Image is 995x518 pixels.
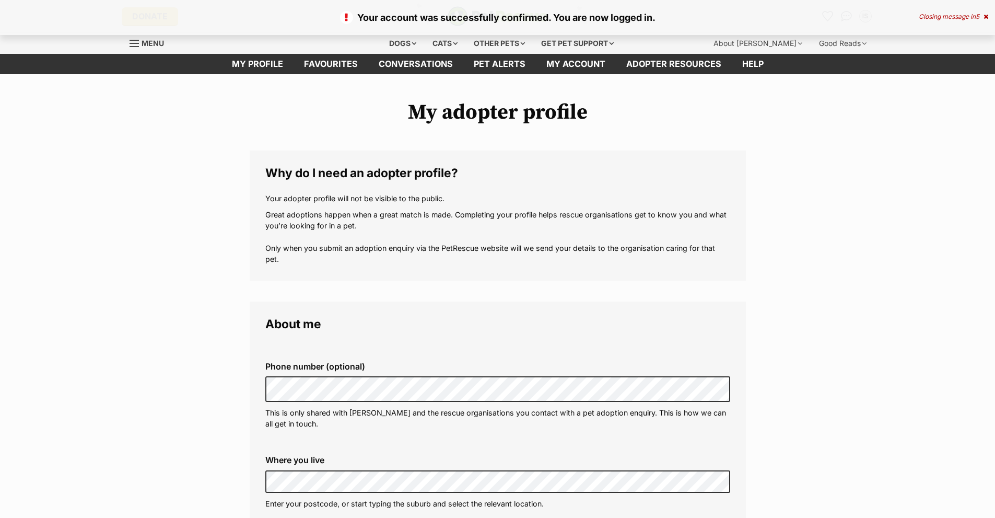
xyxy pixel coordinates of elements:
a: My profile [221,54,294,74]
a: Menu [130,33,171,52]
p: This is only shared with [PERSON_NAME] and the rescue organisations you contact with a pet adopti... [265,407,730,430]
a: Pet alerts [463,54,536,74]
a: Favourites [294,54,368,74]
legend: About me [265,317,730,331]
div: Other pets [466,33,532,54]
a: conversations [368,54,463,74]
div: Good Reads [812,33,874,54]
div: Cats [425,33,465,54]
div: Dogs [382,33,424,54]
a: Help [732,54,774,74]
span: Menu [142,39,164,48]
h1: My adopter profile [250,100,746,124]
p: Enter your postcode, or start typing the suburb and select the relevant location. [265,498,730,509]
p: Great adoptions happen when a great match is made. Completing your profile helps rescue organisat... [265,209,730,265]
p: Your adopter profile will not be visible to the public. [265,193,730,204]
label: Phone number (optional) [265,362,730,371]
a: My account [536,54,616,74]
div: About [PERSON_NAME] [706,33,810,54]
fieldset: Why do I need an adopter profile? [250,151,746,281]
div: Get pet support [534,33,621,54]
a: Adopter resources [616,54,732,74]
legend: Why do I need an adopter profile? [265,166,730,180]
label: Where you live [265,455,730,465]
